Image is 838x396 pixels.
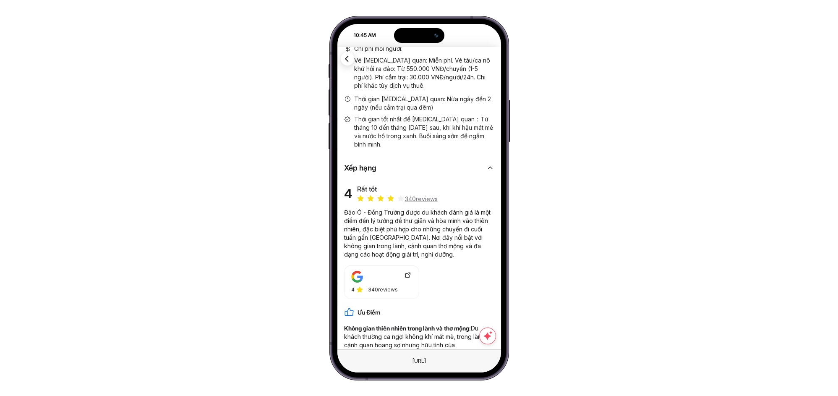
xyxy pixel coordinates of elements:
span: star [357,195,364,202]
img: google [351,271,363,283]
div: Ưu điểm [344,307,494,317]
span: Thời gian tốt nhất để [MEDICAL_DATA] quan：Từ tháng 10 đến tháng [DATE] sau, khi khí hậu mát mẻ và... [354,115,494,149]
div: Đây là một phần tử giả. Để thay đổi URL, chỉ cần sử dụng trường văn bản Trình duyệt ở phía trên. [406,356,433,367]
p: Vé [MEDICAL_DATA] quan: Miễn phí. Vé tàu/ca nô khứ hồi ra đảo: Từ 550.000 VNĐ/chuyến (1-5 người).... [354,56,494,90]
div: Xếp hạng [344,155,494,174]
span: Thời gian [MEDICAL_DATA] quan: Nửa ngày đến 2 ngày (nếu cắm trại qua đêm) [354,95,494,112]
span: 4 [344,186,352,201]
span: star [387,195,394,202]
div: Rất tốt [357,184,438,194]
span: star [367,195,374,202]
div: 10:45 AM [338,31,380,39]
span: Chi phí mỗi người : [354,45,494,53]
span: star [397,195,404,202]
div: 340 reviews [368,286,398,294]
span: 340 reviews [405,195,438,203]
span: Xếp hạng [344,162,481,174]
span: 4 [351,286,355,294]
strong: Không gian thiên nhiên trong lành và thơ mộng: [344,325,471,332]
p: Du khách thường ca ngợi không khí mát mẻ, trong lành và cảnh quan hoang sơ nhưng hữu tình của [PE... [344,324,494,358]
p: Đảo Ó - Đồng Trường được du khách đánh giá là một điểm đến lý tưởng để thư giãn và hòa mình vào t... [344,208,494,259]
span: star [377,195,384,202]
